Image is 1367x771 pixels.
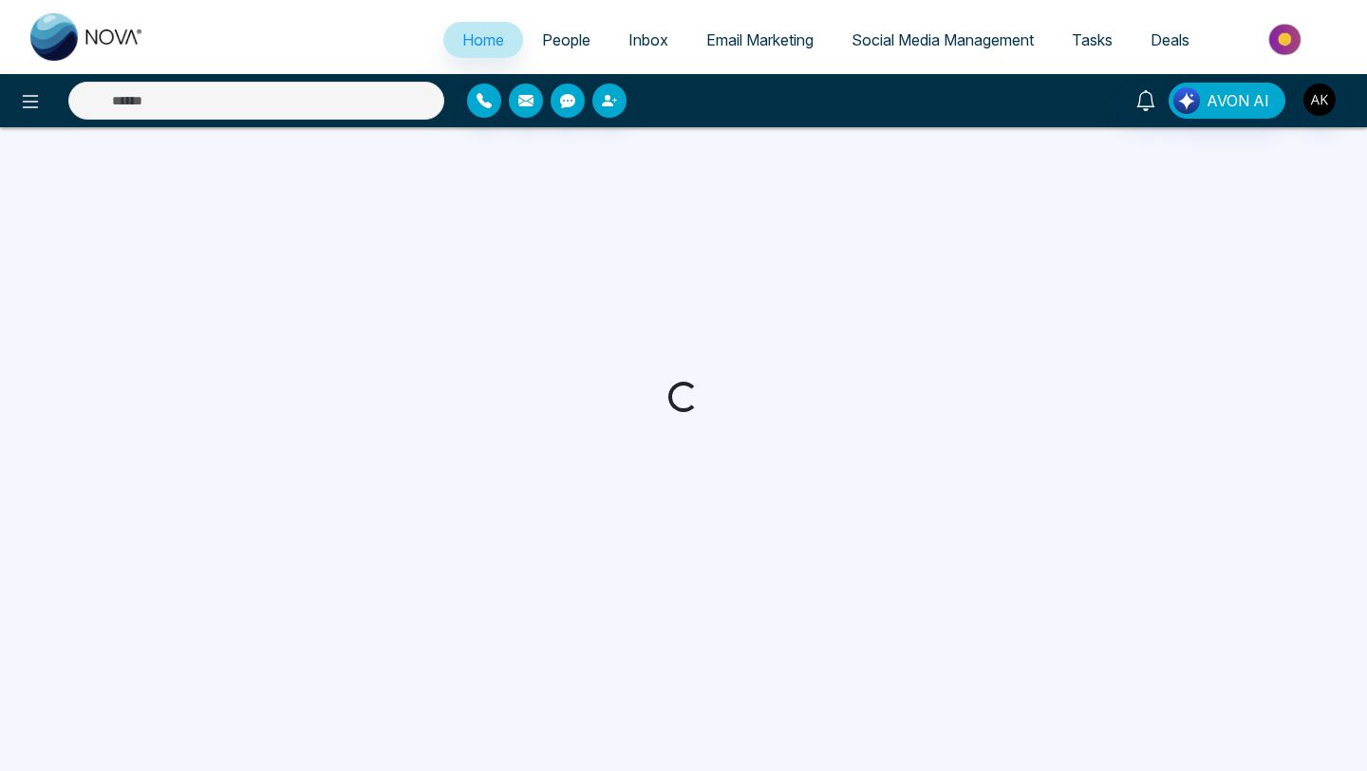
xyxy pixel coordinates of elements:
[1207,89,1269,112] span: AVON AI
[628,30,668,49] span: Inbox
[1053,22,1132,58] a: Tasks
[1169,83,1285,119] button: AVON AI
[30,13,144,61] img: Nova CRM Logo
[687,22,833,58] a: Email Marketing
[523,22,609,58] a: People
[1303,84,1336,116] img: User Avatar
[542,30,590,49] span: People
[1132,22,1208,58] a: Deals
[1151,30,1189,49] span: Deals
[609,22,687,58] a: Inbox
[1173,87,1200,114] img: Lead Flow
[1072,30,1113,49] span: Tasks
[706,30,814,49] span: Email Marketing
[852,30,1034,49] span: Social Media Management
[443,22,523,58] a: Home
[833,22,1053,58] a: Social Media Management
[1218,18,1356,61] img: Market-place.gif
[462,30,504,49] span: Home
